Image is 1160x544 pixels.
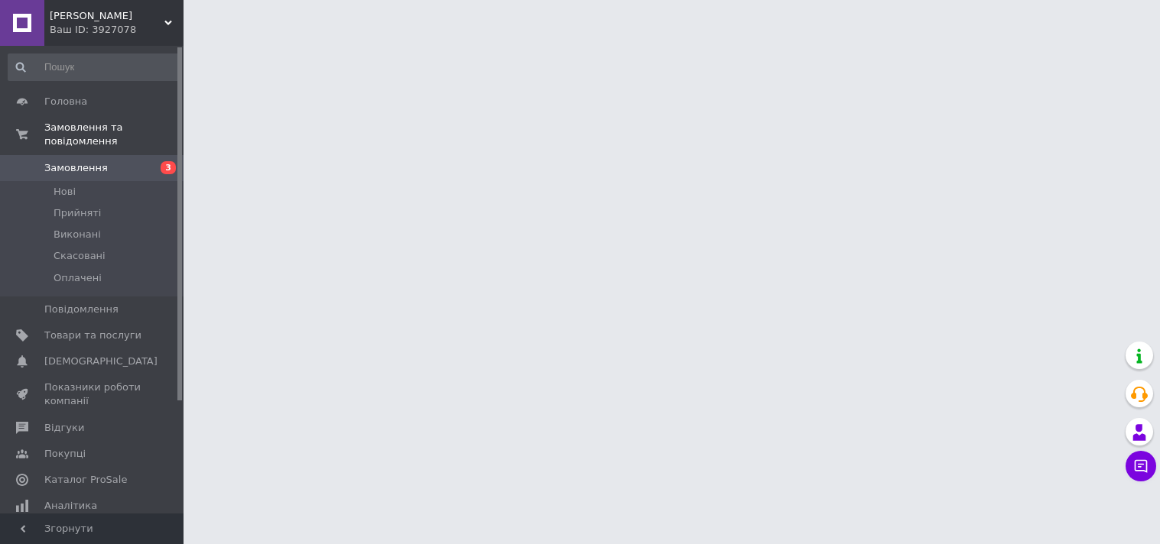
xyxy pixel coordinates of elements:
span: Каталог ProSale [44,473,127,487]
span: Аналітика [44,499,97,513]
span: Нові [54,185,76,199]
span: Замовлення та повідомлення [44,121,184,148]
span: Товари та послуги [44,329,141,342]
span: Виконані [54,228,101,241]
span: Покупці [44,447,86,461]
span: Відгуки [44,421,84,435]
span: Головна [44,95,87,108]
button: Чат з покупцем [1126,451,1156,481]
span: Оплачені [54,271,102,285]
span: Dannemi [50,9,164,23]
span: Показники роботи компанії [44,380,141,408]
span: Замовлення [44,161,108,175]
span: 3 [161,161,176,174]
span: Повідомлення [44,303,119,316]
span: Прийняті [54,206,101,220]
div: Ваш ID: 3927078 [50,23,184,37]
span: Скасовані [54,249,106,263]
span: [DEMOGRAPHIC_DATA] [44,355,158,368]
input: Пошук [8,53,180,81]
